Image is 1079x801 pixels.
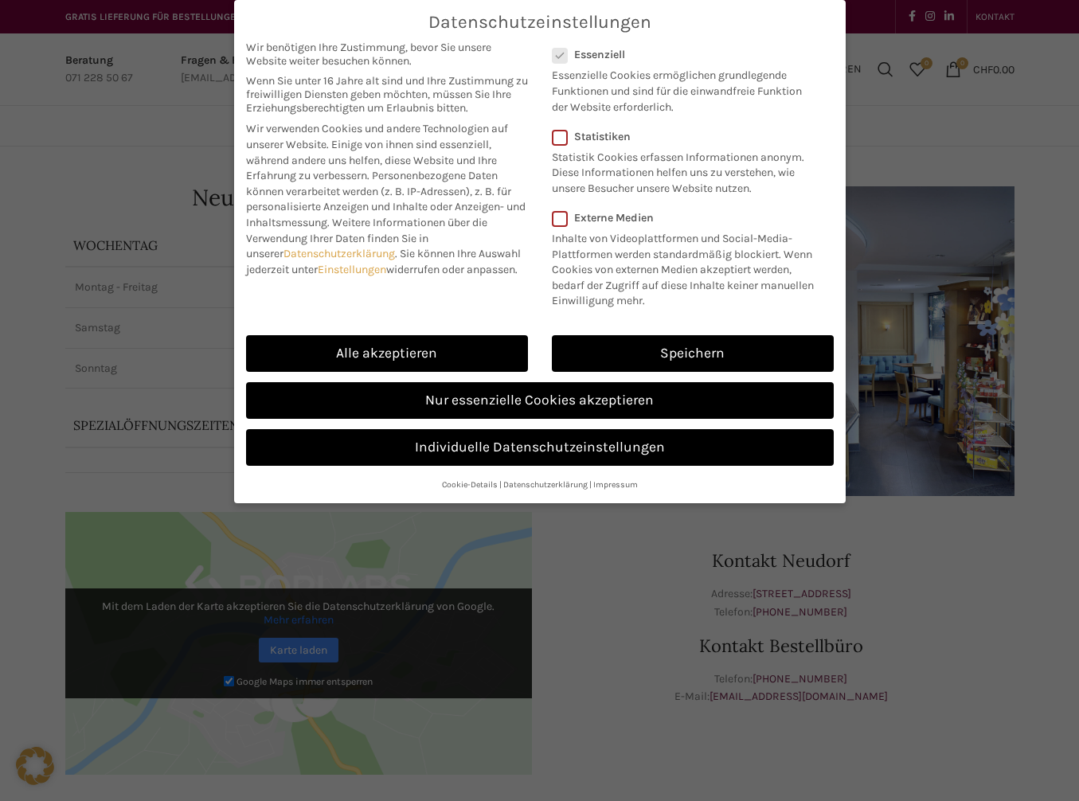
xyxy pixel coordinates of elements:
[593,479,638,490] a: Impressum
[552,335,834,372] a: Speichern
[503,479,588,490] a: Datenschutzerklärung
[246,382,834,419] a: Nur essenzielle Cookies akzeptieren
[552,143,813,197] p: Statistik Cookies erfassen Informationen anonym. Diese Informationen helfen uns zu verstehen, wie...
[246,216,487,260] span: Weitere Informationen über die Verwendung Ihrer Daten finden Sie in unserer .
[246,247,521,276] span: Sie können Ihre Auswahl jederzeit unter widerrufen oder anpassen.
[246,429,834,466] a: Individuelle Datenschutzeinstellungen
[552,48,813,61] label: Essenziell
[552,211,823,225] label: Externe Medien
[246,169,526,229] span: Personenbezogene Daten können verarbeitet werden (z. B. IP-Adressen), z. B. für personalisierte A...
[428,12,651,33] span: Datenschutzeinstellungen
[246,122,508,182] span: Wir verwenden Cookies und andere Technologien auf unserer Website. Einige von ihnen sind essenzie...
[246,335,528,372] a: Alle akzeptieren
[246,41,528,68] span: Wir benötigen Ihre Zustimmung, bevor Sie unsere Website weiter besuchen können.
[283,247,395,260] a: Datenschutzerklärung
[246,74,528,115] span: Wenn Sie unter 16 Jahre alt sind und Ihre Zustimmung zu freiwilligen Diensten geben möchten, müss...
[442,479,498,490] a: Cookie-Details
[552,130,813,143] label: Statistiken
[318,263,386,276] a: Einstellungen
[552,225,823,309] p: Inhalte von Videoplattformen und Social-Media-Plattformen werden standardmäßig blockiert. Wenn Co...
[552,61,813,115] p: Essenzielle Cookies ermöglichen grundlegende Funktionen und sind für die einwandfreie Funktion de...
